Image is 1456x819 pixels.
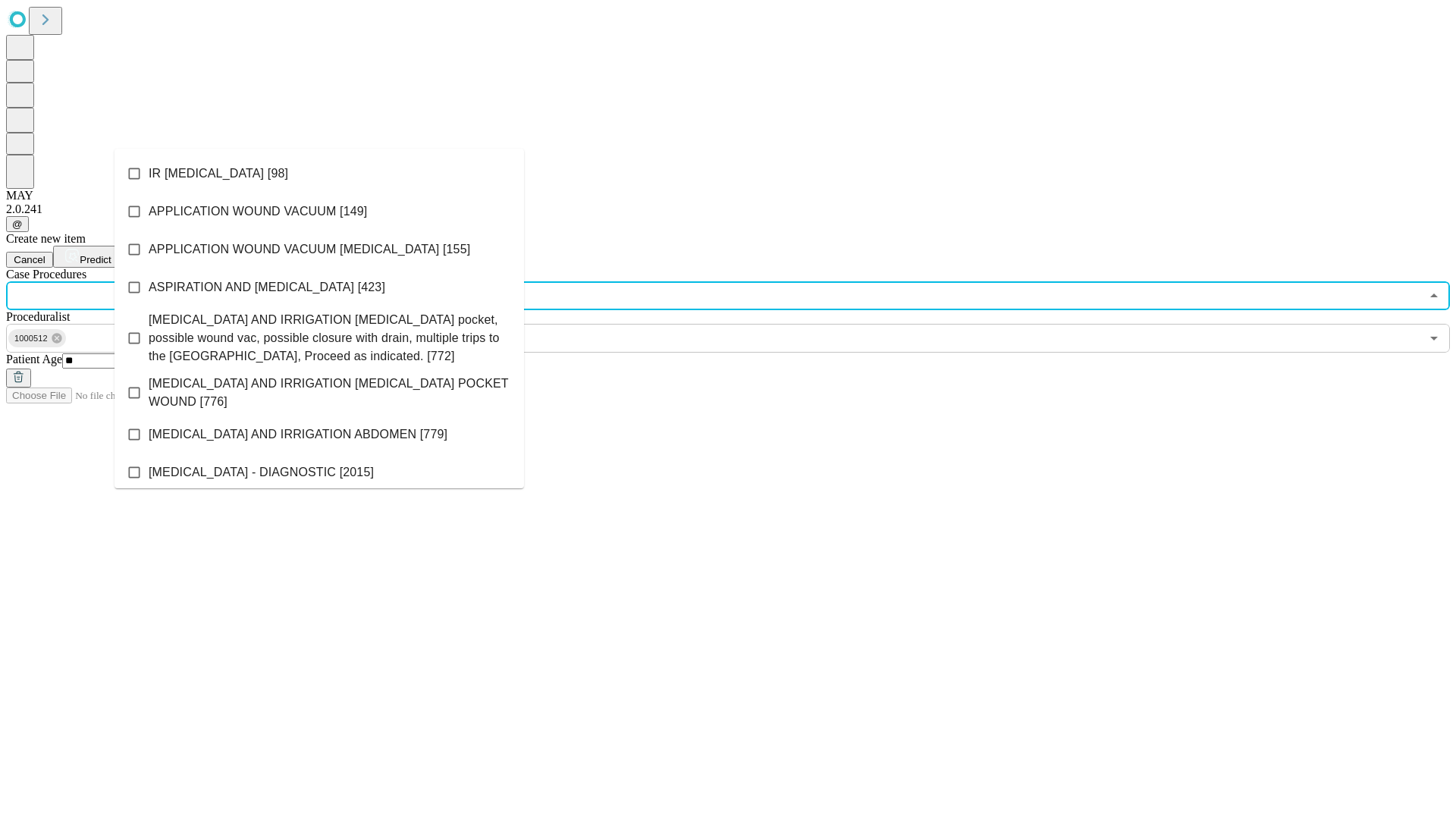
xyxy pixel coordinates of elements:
div: 1000512 [8,329,66,347]
button: Predict [53,246,123,268]
span: Cancel [14,254,45,265]
span: APPLICATION WOUND VACUUM [MEDICAL_DATA] [155] [149,240,470,259]
span: [MEDICAL_DATA] AND IRRIGATION [MEDICAL_DATA] POCKET WOUND [776] [149,375,512,411]
span: [MEDICAL_DATA] AND IRRIGATION [MEDICAL_DATA] pocket, possible wound vac, possible closure with dr... [149,311,512,366]
button: Cancel [6,252,53,268]
div: MAY [6,189,1450,202]
span: Predict [80,254,111,265]
button: @ [6,216,29,232]
button: Close [1423,285,1445,306]
span: [MEDICAL_DATA] AND IRRIGATION ABDOMEN [779] [149,425,447,444]
span: Create new item [6,232,86,245]
button: Open [1423,328,1445,349]
span: @ [12,218,23,230]
span: 1000512 [8,330,54,347]
span: APPLICATION WOUND VACUUM [149] [149,202,367,221]
span: IR [MEDICAL_DATA] [98] [149,165,288,183]
div: 2.0.241 [6,202,1450,216]
span: Scheduled Procedure [6,268,86,281]
span: [MEDICAL_DATA] - DIAGNOSTIC [2015] [149,463,374,482]
span: Proceduralist [6,310,70,323]
span: Patient Age [6,353,62,366]
span: ASPIRATION AND [MEDICAL_DATA] [423] [149,278,385,297]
